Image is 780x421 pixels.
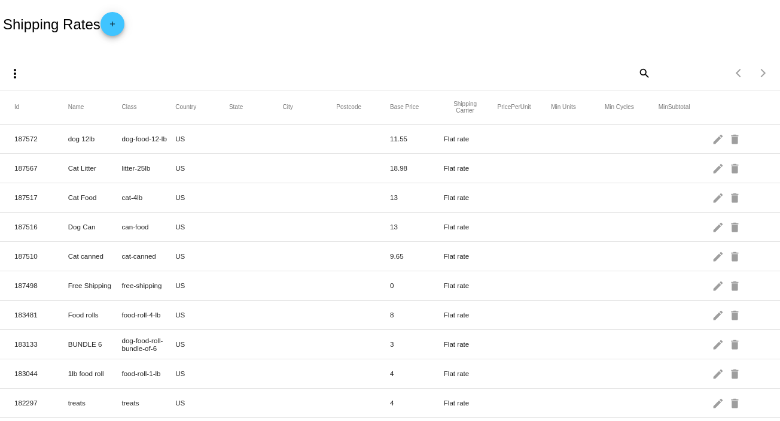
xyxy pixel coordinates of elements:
[729,276,743,295] mat-icon: delete
[729,364,743,383] mat-icon: delete
[121,396,175,410] mat-cell: treats
[121,132,175,146] mat-cell: dog-food-12-lb
[712,188,726,207] mat-icon: edit
[727,61,751,85] button: Previous page
[14,190,68,204] mat-cell: 187517
[390,190,444,204] mat-cell: 13
[121,249,175,263] mat-cell: cat-canned
[121,367,175,380] mat-cell: food-roll-1-lb
[390,396,444,410] mat-cell: 4
[444,161,498,175] mat-cell: Flat rate
[175,337,229,351] mat-cell: US
[14,132,68,146] mat-cell: 187572
[68,249,122,263] mat-cell: Cat canned
[729,217,743,236] mat-icon: delete
[121,334,175,355] mat-cell: dog-food-roll-bundle-of-6
[390,104,419,111] button: Change sorting for BasePrice
[68,337,122,351] mat-cell: BUNDLE 6
[729,188,743,207] mat-icon: delete
[390,220,444,234] mat-cell: 13
[712,276,726,295] mat-icon: edit
[390,367,444,380] mat-cell: 4
[390,249,444,263] mat-cell: 9.65
[68,190,122,204] mat-cell: Cat Food
[712,393,726,412] mat-icon: edit
[712,217,726,236] mat-icon: edit
[14,367,68,380] mat-cell: 183044
[14,337,68,351] mat-cell: 183133
[729,335,743,353] mat-icon: delete
[121,161,175,175] mat-cell: litter-25lb
[444,308,498,322] mat-cell: Flat rate
[175,190,229,204] mat-cell: US
[390,337,444,351] mat-cell: 3
[14,249,68,263] mat-cell: 187510
[14,161,68,175] mat-cell: 187567
[444,101,487,114] button: Change sorting for ShippingCarrier
[497,104,531,111] button: Change sorting for PricePerUnit
[68,308,122,322] mat-cell: Food rolls
[175,396,229,410] mat-cell: US
[390,161,444,175] mat-cell: 18.98
[390,132,444,146] mat-cell: 11.55
[14,104,19,111] button: Change sorting for Id
[175,132,229,146] mat-cell: US
[175,308,229,322] mat-cell: US
[390,308,444,322] mat-cell: 8
[175,161,229,175] mat-cell: US
[121,308,175,322] mat-cell: food-roll-4-lb
[712,305,726,324] mat-icon: edit
[444,190,498,204] mat-cell: Flat rate
[175,278,229,292] mat-cell: US
[68,367,122,380] mat-cell: 1lb food roll
[121,190,175,204] mat-cell: cat-4lb
[3,12,124,36] h2: Shipping Rates
[14,278,68,292] mat-cell: 187498
[14,220,68,234] mat-cell: 187516
[444,367,498,380] mat-cell: Flat rate
[175,249,229,263] mat-cell: US
[175,367,229,380] mat-cell: US
[390,278,444,292] mat-cell: 0
[68,220,122,234] mat-cell: Dog Can
[659,104,690,111] button: Change sorting for MinSubtotal
[712,364,726,383] mat-icon: edit
[175,104,196,111] button: Change sorting for Country
[729,159,743,177] mat-icon: delete
[444,220,498,234] mat-cell: Flat rate
[729,129,743,148] mat-icon: delete
[444,132,498,146] mat-cell: Flat rate
[444,337,498,351] mat-cell: Flat rate
[121,220,175,234] mat-cell: can-food
[551,104,576,111] button: Change sorting for MinUnits
[712,129,726,148] mat-icon: edit
[605,104,634,111] button: Change sorting for MinCycles
[68,278,122,292] mat-cell: Free Shipping
[14,396,68,410] mat-cell: 182297
[8,66,22,81] mat-icon: more_vert
[121,278,175,292] mat-cell: free-shipping
[68,104,84,111] button: Change sorting for Name
[712,335,726,353] mat-icon: edit
[68,161,122,175] mat-cell: Cat Litter
[636,63,651,82] mat-icon: search
[444,278,498,292] mat-cell: Flat rate
[729,393,743,412] mat-icon: delete
[283,104,293,111] button: Change sorting for City
[175,220,229,234] mat-cell: US
[121,104,136,111] button: Change sorting for Class
[729,305,743,324] mat-icon: delete
[729,247,743,265] mat-icon: delete
[751,61,775,85] button: Next page
[68,132,122,146] mat-cell: dog 12lb
[444,249,498,263] mat-cell: Flat rate
[336,104,361,111] button: Change sorting for Postcode
[14,308,68,322] mat-cell: 183481
[105,20,120,34] mat-icon: add
[229,104,243,111] button: Change sorting for State
[444,396,498,410] mat-cell: Flat rate
[68,396,122,410] mat-cell: treats
[712,159,726,177] mat-icon: edit
[712,247,726,265] mat-icon: edit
